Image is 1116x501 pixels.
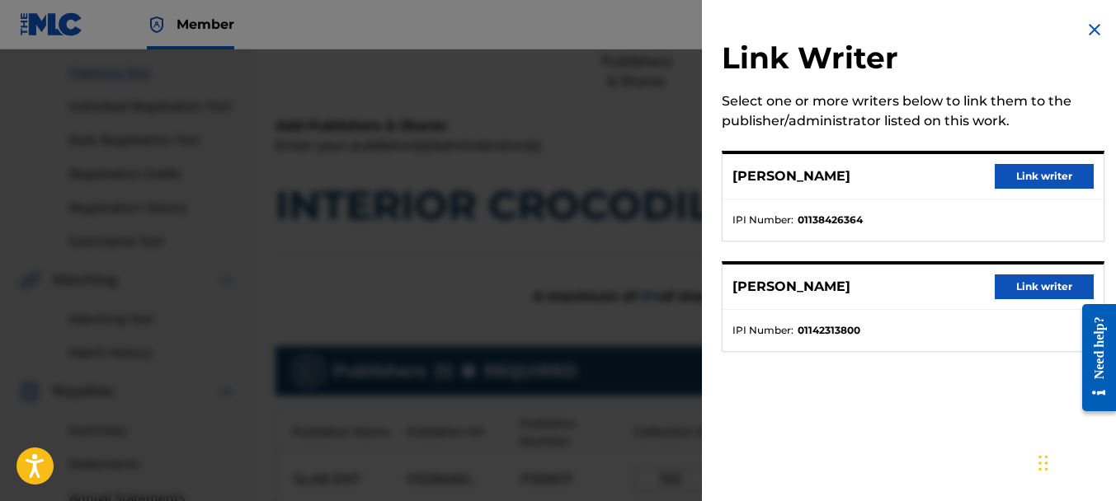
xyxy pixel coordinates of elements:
button: Link writer [995,274,1094,299]
h2: Link Writer [722,40,1104,82]
span: IPI Number : [732,323,793,338]
iframe: Chat Widget [1034,422,1116,501]
p: [PERSON_NAME] [732,166,850,186]
p: [PERSON_NAME] [732,277,850,297]
span: IPI Number : [732,213,793,227]
strong: 01142313800 [798,323,860,338]
div: Select one or more writers below to link them to the publisher/administrator listed on this work. [722,91,1104,131]
div: Drag [1038,438,1048,488]
iframe: Resource Center [1070,288,1116,428]
strong: 01138426364 [798,213,863,227]
button: Link writer [995,164,1094,189]
span: Member [177,15,234,34]
img: MLC Logo [20,12,83,36]
img: Top Rightsholder [147,15,167,35]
